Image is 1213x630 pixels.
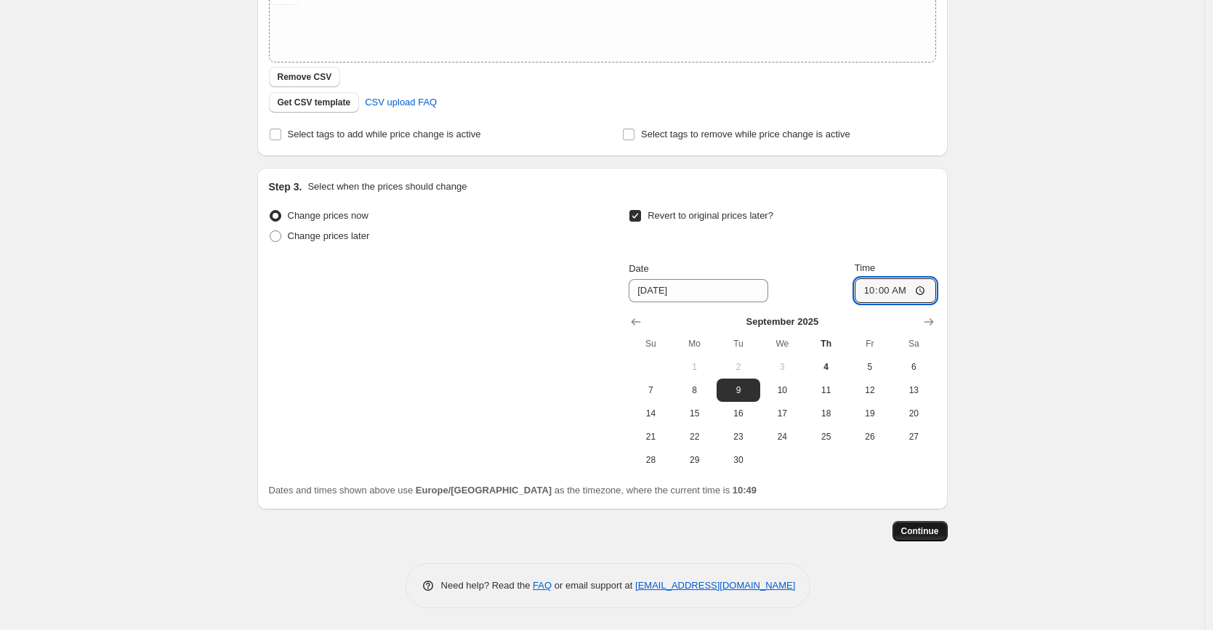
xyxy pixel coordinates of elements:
th: Friday [848,332,892,355]
span: 8 [679,384,711,396]
span: Need help? Read the [441,580,533,591]
span: 19 [854,408,886,419]
button: Wednesday September 10 2025 [760,379,804,402]
button: Saturday September 27 2025 [892,425,935,448]
th: Wednesday [760,332,804,355]
span: Select tags to remove while price change is active [641,129,850,140]
button: Monday September 1 2025 [673,355,717,379]
a: FAQ [533,580,552,591]
span: Sa [898,338,930,350]
button: Monday September 22 2025 [673,425,717,448]
span: 10 [766,384,798,396]
span: 16 [722,408,754,419]
span: 21 [634,431,666,443]
span: 7 [634,384,666,396]
span: 5 [854,361,886,373]
button: Remove CSV [269,67,341,87]
button: Sunday September 7 2025 [629,379,672,402]
span: CSV upload FAQ [365,95,437,110]
button: Today Thursday September 4 2025 [804,355,847,379]
button: Get CSV template [269,92,360,113]
button: Saturday September 13 2025 [892,379,935,402]
a: [EMAIL_ADDRESS][DOMAIN_NAME] [635,580,795,591]
button: Monday September 8 2025 [673,379,717,402]
span: Tu [722,338,754,350]
span: Mo [679,338,711,350]
h2: Step 3. [269,179,302,194]
span: 4 [810,361,842,373]
span: 25 [810,431,842,443]
span: 27 [898,431,930,443]
button: Thursday September 11 2025 [804,379,847,402]
span: 18 [810,408,842,419]
span: 9 [722,384,754,396]
span: 20 [898,408,930,419]
span: Continue [901,525,939,537]
button: Show previous month, August 2025 [626,312,646,332]
button: Friday September 5 2025 [848,355,892,379]
button: Friday September 19 2025 [848,402,892,425]
button: Monday September 29 2025 [673,448,717,472]
span: Fr [854,338,886,350]
span: Th [810,338,842,350]
span: Change prices now [288,210,368,221]
th: Tuesday [717,332,760,355]
span: Su [634,338,666,350]
span: 13 [898,384,930,396]
span: 26 [854,431,886,443]
button: Saturday September 20 2025 [892,402,935,425]
button: Continue [892,521,948,541]
span: Dates and times shown above use as the timezone, where the current time is [269,485,757,496]
button: Tuesday September 16 2025 [717,402,760,425]
span: 23 [722,431,754,443]
b: 10:49 [733,485,757,496]
span: 30 [722,454,754,466]
span: Change prices later [288,230,370,241]
button: Thursday September 18 2025 [804,402,847,425]
a: CSV upload FAQ [356,91,446,114]
input: 9/4/2025 [629,279,768,302]
span: 14 [634,408,666,419]
span: Time [855,262,875,273]
span: 2 [722,361,754,373]
span: 1 [679,361,711,373]
b: Europe/[GEOGRAPHIC_DATA] [416,485,552,496]
span: Date [629,263,648,274]
span: or email support at [552,580,635,591]
input: 12:00 [855,278,936,303]
button: Wednesday September 24 2025 [760,425,804,448]
span: We [766,338,798,350]
span: Select tags to add while price change is active [288,129,481,140]
span: Get CSV template [278,97,351,108]
button: Friday September 26 2025 [848,425,892,448]
button: Tuesday September 2 2025 [717,355,760,379]
p: Select when the prices should change [307,179,467,194]
button: Friday September 12 2025 [848,379,892,402]
button: Saturday September 6 2025 [892,355,935,379]
button: Sunday September 21 2025 [629,425,672,448]
span: 12 [854,384,886,396]
span: 24 [766,431,798,443]
button: Wednesday September 3 2025 [760,355,804,379]
button: Monday September 15 2025 [673,402,717,425]
span: 3 [766,361,798,373]
th: Thursday [804,332,847,355]
th: Sunday [629,332,672,355]
span: 17 [766,408,798,419]
span: 28 [634,454,666,466]
button: Tuesday September 9 2025 [717,379,760,402]
span: 15 [679,408,711,419]
span: 29 [679,454,711,466]
span: Revert to original prices later? [648,210,773,221]
th: Monday [673,332,717,355]
button: Sunday September 14 2025 [629,402,672,425]
button: Sunday September 28 2025 [629,448,672,472]
span: Remove CSV [278,71,332,83]
span: 11 [810,384,842,396]
button: Wednesday September 17 2025 [760,402,804,425]
th: Saturday [892,332,935,355]
button: Thursday September 25 2025 [804,425,847,448]
button: Tuesday September 30 2025 [717,448,760,472]
span: 6 [898,361,930,373]
button: Show next month, October 2025 [919,312,939,332]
